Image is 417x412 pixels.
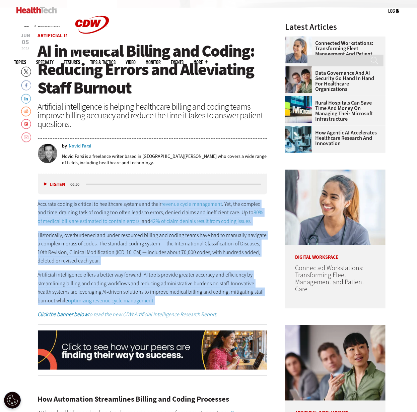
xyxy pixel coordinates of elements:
img: Novid Parsi [38,144,57,163]
em: to read the new CDW Artificial Intelligence Research Report. [38,311,218,318]
div: User menu [389,7,400,14]
a: 42% of claim denials result from coding issues [151,218,251,225]
span: Specialty [37,60,54,65]
a: Click the banner belowto read the new CDW Artificial Intelligence Research Report. [38,311,218,318]
span: Topics [14,60,26,65]
a: Events [171,60,184,65]
a: Features [64,60,80,65]
a: Log in [389,8,400,14]
a: revenue cycle management [162,200,222,208]
img: Home [16,7,57,13]
a: Video [126,60,136,65]
p: Digital Workspace [285,245,386,260]
a: Novid Parsi [69,144,92,149]
span: More [194,60,208,65]
p: Novid Parsi is a freelance writer based in [GEOGRAPHIC_DATA][PERSON_NAME] who covers a wide range... [62,153,268,166]
a: scientist looks through microscope in lab [285,126,315,131]
span: by [62,144,67,149]
a: woman discusses data governance [285,66,315,72]
div: duration [70,181,85,187]
a: 80% of medical bills are estimated to contain errors [38,209,264,225]
div: Artificial intelligence is helping healthcare billing and coding teams improve billing accuracy a... [38,102,268,128]
a: optimizing revenue cycle management [68,297,154,304]
div: Cookie Settings [4,392,21,409]
strong: Click the banner below [38,311,88,318]
a: MonITor [146,60,161,65]
a: How Agentic AI Accelerates Healthcare Research and Innovation [285,130,381,146]
a: CDW [67,44,117,51]
a: Data Governance and AI Security Go Hand in Hand for Healthcare Organizations [285,70,381,92]
a: Connected Workstations: Transforming Fleet Management and Patient Care [295,263,364,294]
p: Accurate coding is critical to healthcare systems and their . Yet, the complex and time-draining ... [38,200,268,226]
img: scientist looks through microscope in lab [285,126,312,153]
img: nurse smiling at patient [285,170,386,245]
div: media player [38,174,268,194]
h2: How Automation Streamlines Billing and Coding Processes [38,396,268,403]
p: Artificial intelligence offers a better way forward. AI tools provide greater accuracy and effici... [38,271,268,305]
img: xs-AI-q225-animated-desktop [38,331,268,370]
a: Tips & Tactics [90,60,116,65]
p: Historically, overburdened and under-resourced billing and coding teams have had to manually navi... [38,231,268,265]
a: Microsoft building [285,96,315,102]
img: woman discusses data governance [285,325,386,401]
img: Microsoft building [285,96,312,123]
a: Rural Hospitals Can Save Time and Money on Managing Their Microsoft Infrastructure [285,100,381,122]
button: Listen [44,182,66,187]
button: Open Preferences [4,392,21,409]
img: woman discusses data governance [285,66,312,93]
